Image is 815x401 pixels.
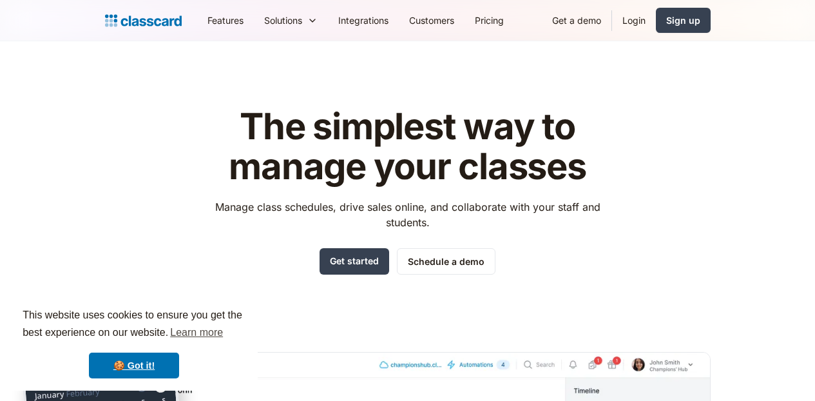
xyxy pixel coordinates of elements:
a: dismiss cookie message [89,353,179,378]
a: Features [197,6,254,35]
a: Sign up [656,8,711,33]
a: Schedule a demo [397,248,495,275]
a: Pricing [465,6,514,35]
div: Solutions [264,14,302,27]
a: Get a demo [542,6,611,35]
a: home [105,12,182,30]
div: cookieconsent [10,295,258,391]
a: Get started [320,248,389,275]
h1: The simplest way to manage your classes [203,107,612,186]
a: Login [612,6,656,35]
div: Solutions [254,6,328,35]
a: learn more about cookies [168,323,225,342]
p: Manage class schedules, drive sales online, and collaborate with your staff and students. [203,199,612,230]
span: This website uses cookies to ensure you get the best experience on our website. [23,308,245,342]
div: Sign up [666,14,700,27]
a: Integrations [328,6,399,35]
a: Customers [399,6,465,35]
